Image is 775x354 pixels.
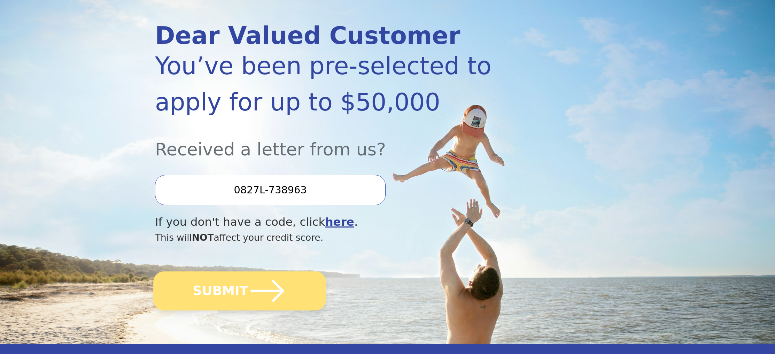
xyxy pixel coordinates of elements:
[155,120,550,162] div: Received a letter from us?
[155,48,550,120] div: You’ve been pre-selected to apply for up to $50,000
[325,215,354,229] a: here
[155,231,550,245] div: This will affect your credit score.
[192,232,214,243] span: NOT
[153,271,326,310] button: SUBMIT
[155,175,386,205] input: Enter your Offer Code:
[155,214,550,231] div: If you don't have a code, click .
[155,24,550,48] div: Dear Valued Customer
